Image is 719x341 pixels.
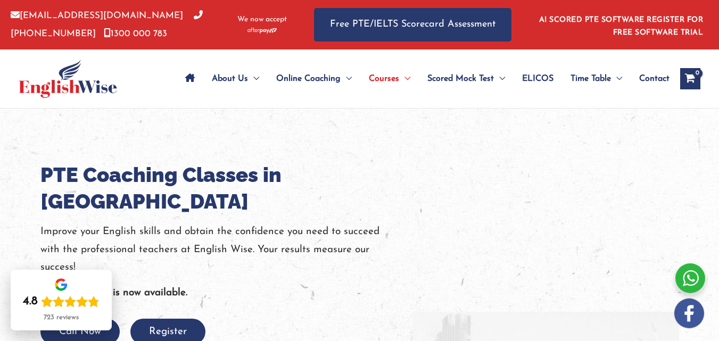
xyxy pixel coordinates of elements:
p: Improve your English skills and obtain the confidence you need to succeed with the professional t... [40,223,413,276]
a: CoursesMenu Toggle [360,60,419,97]
a: Free PTE/IELTS Scorecard Assessment [314,8,511,41]
a: [PHONE_NUMBER] [11,11,203,38]
div: Rating: 4.8 out of 5 [23,294,100,309]
img: white-facebook.png [674,298,704,328]
a: [EMAIL_ADDRESS][DOMAIN_NAME] [11,11,183,20]
span: Contact [639,60,670,97]
a: Register [130,327,205,337]
span: About Us [212,60,248,97]
a: View Shopping Cart, empty [680,68,700,89]
aside: Header Widget 1 [533,7,708,42]
a: Call Now [40,327,120,337]
a: Time TableMenu Toggle [562,60,631,97]
span: We now accept [237,14,287,25]
a: 1300 000 783 [104,29,167,38]
span: Menu Toggle [399,60,410,97]
h1: PTE Coaching Classes in [GEOGRAPHIC_DATA] [40,162,413,215]
a: About UsMenu Toggle [203,60,268,97]
span: Courses [369,60,399,97]
span: Time Table [571,60,611,97]
a: Scored Mock TestMenu Toggle [419,60,514,97]
span: Menu Toggle [248,60,259,97]
span: Online Coaching [276,60,341,97]
span: ELICOS [522,60,553,97]
span: Menu Toggle [341,60,352,97]
span: Menu Toggle [611,60,622,97]
span: Scored Mock Test [427,60,494,97]
img: cropped-ew-logo [19,60,117,98]
b: is now available. [113,288,187,298]
a: ELICOS [514,60,562,97]
a: AI SCORED PTE SOFTWARE REGISTER FOR FREE SOFTWARE TRIAL [539,16,704,37]
img: Afterpay-Logo [247,28,277,34]
a: Online CoachingMenu Toggle [268,60,360,97]
a: Contact [631,60,670,97]
nav: Site Navigation: Main Menu [177,60,670,97]
span: Menu Toggle [494,60,505,97]
div: 4.8 [23,294,38,309]
div: 723 reviews [44,313,79,322]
